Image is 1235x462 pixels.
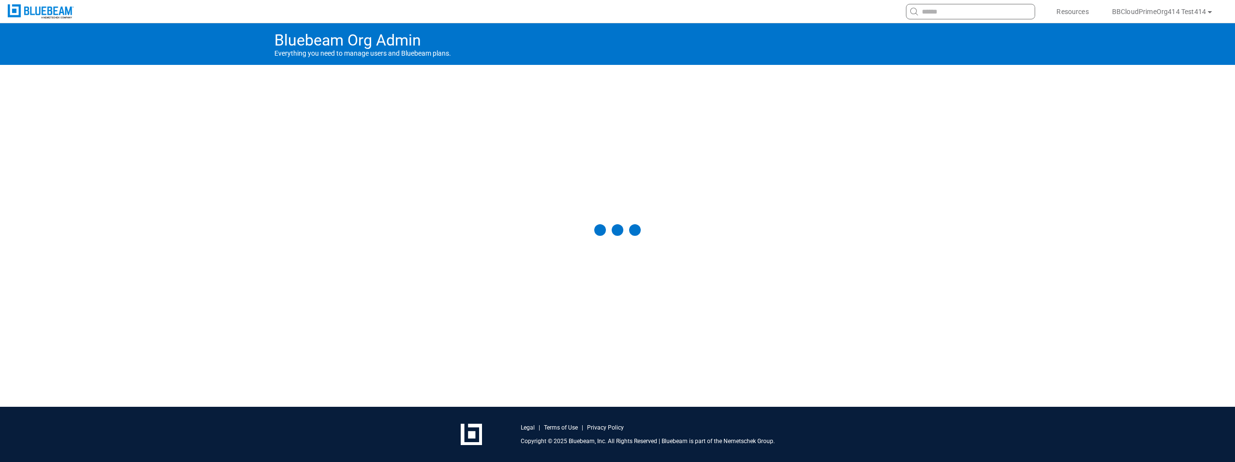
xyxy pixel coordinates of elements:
button: BBCloudPrimeOrg414 Test414 [1100,4,1225,19]
p: Copyright © 2025 Bluebeam, Inc. All Rights Reserved | Bluebeam is part of the Nemetschek Group. [521,437,775,445]
a: Terms of Use [544,424,578,431]
a: Privacy Policy [587,424,624,431]
div: Everything you need to manage users and Bluebeam plans. [267,23,968,65]
button: Resources [1045,4,1100,19]
div: undefined [594,224,641,236]
img: Bluebeam, Inc. [8,4,74,18]
a: Legal [521,424,535,431]
h1: Bluebeam Org Admin [274,31,961,49]
div: | | [521,424,624,431]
